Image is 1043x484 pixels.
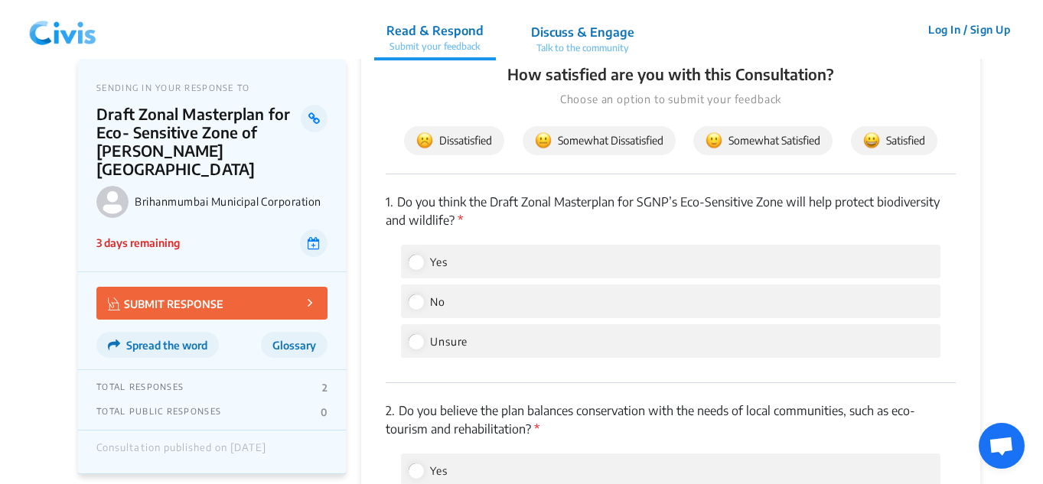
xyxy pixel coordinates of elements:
span: Somewhat Dissatisfied [535,132,663,149]
button: Somewhat Dissatisfied [523,126,676,155]
img: Vector.jpg [108,297,120,310]
p: Do you think the Draft Zonal Masterplan for SGNP’s Eco-Sensitive Zone will help protect biodivers... [386,193,956,229]
img: navlogo.png [23,7,103,53]
span: Satisfied [863,132,925,149]
div: Consultation published on [DATE] [96,442,266,462]
button: Spread the word [96,332,219,358]
p: Discuss & Engage [531,23,634,41]
img: satisfied.svg [863,132,880,149]
p: SENDING IN YOUR RESPONSE TO [96,83,328,93]
img: dissatisfied.svg [416,132,433,149]
span: 1. [386,194,393,210]
img: Brihanmumbai Municipal Corporation logo [96,186,129,218]
p: 2 [322,382,328,394]
p: Draft Zonal Masterplan for Eco- Sensitive Zone of [PERSON_NAME][GEOGRAPHIC_DATA] [96,105,301,178]
span: No [430,295,445,308]
input: Yes [409,463,422,477]
span: Dissatisfied [416,132,492,149]
p: How satisfied are you with this Consultation? [386,63,956,85]
span: Glossary [272,339,316,352]
div: Open chat [979,423,1025,469]
span: 2. [386,403,395,418]
button: Dissatisfied [404,126,504,155]
button: Satisfied [851,126,937,155]
button: Somewhat Satisfied [693,126,833,155]
p: SUBMIT RESPONSE [108,294,223,312]
p: Talk to the community [531,41,634,55]
p: Choose an option to submit your feedback [386,91,956,108]
p: Do you believe the plan balances conservation with the needs of local communities, such as eco-to... [386,401,956,438]
img: somewhat_dissatisfied.svg [535,132,552,149]
span: Spread the word [126,339,207,352]
p: Submit your feedback [386,40,484,54]
p: Brihanmumbai Municipal Corporation [135,196,328,209]
p: TOTAL RESPONSES [96,382,184,394]
span: Unsure [430,335,468,348]
p: Read & Respond [386,21,484,40]
button: Log In / Sign Up [918,18,1020,41]
span: Yes [430,255,448,268]
p: 3 days remaining [96,236,180,252]
input: No [409,294,422,308]
button: Glossary [261,332,328,358]
button: SUBMIT RESPONSE [96,287,328,320]
span: Somewhat Satisfied [706,132,820,149]
span: Yes [430,464,448,477]
input: Yes [409,255,422,268]
p: TOTAL PUBLIC RESPONSES [96,406,221,418]
img: somewhat_satisfied.svg [706,132,722,149]
p: 0 [321,406,328,418]
input: Unsure [409,334,422,348]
